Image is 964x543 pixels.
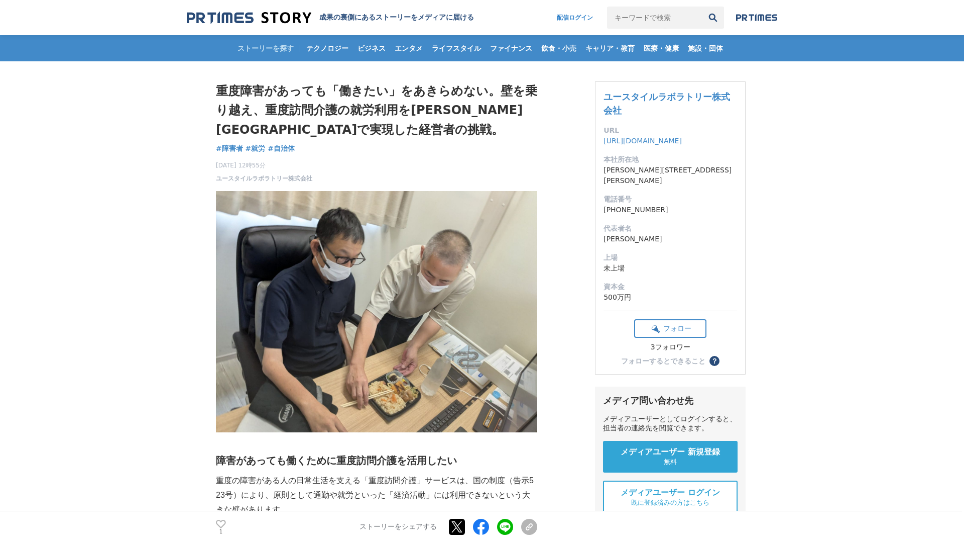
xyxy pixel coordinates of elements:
[607,7,702,29] input: キーワードで検索
[216,474,537,517] p: 重度の障害がある人の日常生活を支える「重度訪問介護」サービスは、国の制度（告示523号）により、原則として通勤や就労といった「経済活動」には利用できないという大きな壁があります。
[216,144,243,153] span: #障害者
[604,234,737,244] dd: [PERSON_NAME]
[353,35,390,61] a: ビジネス
[711,357,718,365] span: ？
[537,35,580,61] a: 飲食・小売
[702,7,724,29] button: 検索
[621,447,720,458] span: メディアユーザー 新規登録
[736,14,777,22] img: prtimes
[684,35,727,61] a: 施設・団体
[537,44,580,53] span: 飲食・小売
[319,13,474,22] h2: 成果の裏側にあるストーリーをメディアに届ける
[547,7,603,29] a: 配信ログイン
[187,11,474,25] a: 成果の裏側にあるストーリーをメディアに届ける 成果の裏側にあるストーリーをメディアに届ける
[603,481,738,514] a: メディアユーザー ログイン 既に登録済みの方はこちら
[581,44,639,53] span: キャリア・教育
[428,35,485,61] a: ライフスタイル
[684,44,727,53] span: 施設・団体
[187,11,311,25] img: 成果の裏側にあるストーリーをメディアに届ける
[353,44,390,53] span: ビジネス
[604,282,737,292] dt: 資本金
[604,223,737,234] dt: 代表者名
[603,415,738,433] div: メディアユーザーとしてログインすると、担当者の連絡先を閲覧できます。
[604,154,737,165] dt: 本社所在地
[640,44,683,53] span: 医療・健康
[391,35,427,61] a: エンタメ
[604,92,730,116] a: ユースタイルラボラトリー株式会社
[302,35,352,61] a: テクノロジー
[216,81,537,139] h1: 重度障害があっても「働きたい」をあきらめない。壁を乗り越え、重度訪問介護の就労利用を[PERSON_NAME][GEOGRAPHIC_DATA]で実現した経営者の挑戦。
[216,161,312,170] span: [DATE] 12時55分
[246,143,266,154] a: #就労
[634,343,706,352] div: 3フォロワー
[268,143,295,154] a: #自治体
[428,44,485,53] span: ライフスタイル
[581,35,639,61] a: キャリア・教育
[216,174,312,183] a: ユースタイルラボラトリー株式会社
[709,356,719,366] button: ？
[302,44,352,53] span: テクノロジー
[486,44,536,53] span: ファイナンス
[604,137,682,145] a: [URL][DOMAIN_NAME]
[391,44,427,53] span: エンタメ
[604,125,737,136] dt: URL
[216,191,537,432] img: thumbnail_3abf36a0-8a53-11f0-8963-955a18db2c3c.jpg
[604,205,737,215] dd: [PHONE_NUMBER]
[216,452,537,469] h2: 障害があっても働くために重度訪問介護を活用したい
[246,144,266,153] span: #就労
[664,458,677,467] span: 無料
[621,357,705,365] div: フォローするとできること
[634,319,706,338] button: フォロー
[486,35,536,61] a: ファイナンス
[268,144,295,153] span: #自治体
[216,143,243,154] a: #障害者
[621,488,720,498] span: メディアユーザー ログイン
[604,292,737,303] dd: 500万円
[604,263,737,274] dd: 未上場
[604,252,737,263] dt: 上場
[216,529,226,534] p: 1
[640,35,683,61] a: 医療・健康
[604,194,737,205] dt: 電話番号
[604,165,737,186] dd: [PERSON_NAME][STREET_ADDRESS][PERSON_NAME]
[603,441,738,473] a: メディアユーザー 新規登録 無料
[631,498,709,507] span: 既に登録済みの方はこちら
[359,523,437,532] p: ストーリーをシェアする
[603,395,738,407] div: メディア問い合わせ先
